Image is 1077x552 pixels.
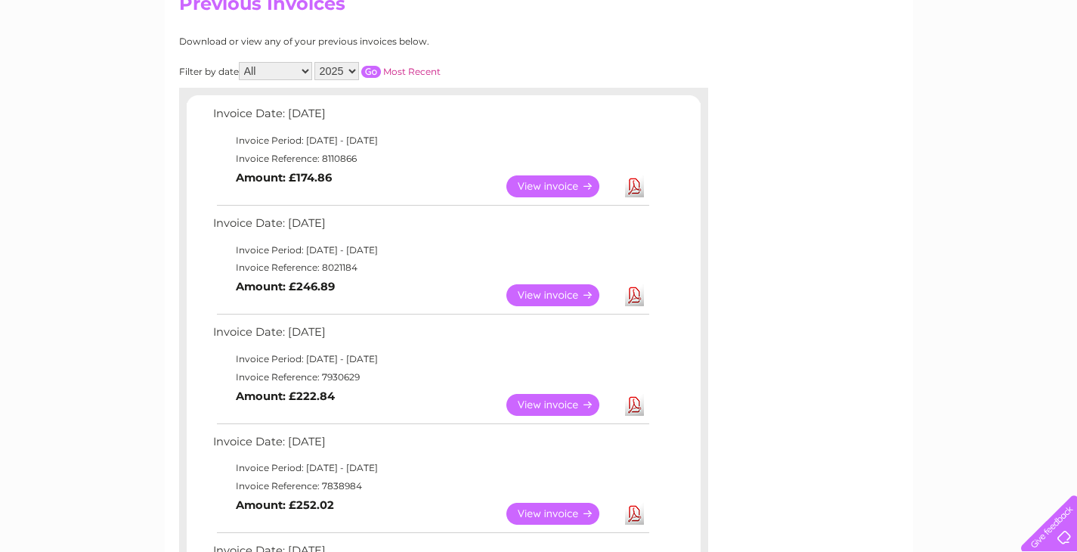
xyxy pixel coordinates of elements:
[976,64,1014,76] a: Contact
[209,104,651,132] td: Invoice Date: [DATE]
[506,284,617,306] a: View
[811,64,840,76] a: Water
[209,350,651,368] td: Invoice Period: [DATE] - [DATE]
[38,39,115,85] img: logo.png
[236,389,335,403] b: Amount: £222.84
[1028,64,1063,76] a: Log out
[891,64,936,76] a: Telecoms
[209,459,651,477] td: Invoice Period: [DATE] - [DATE]
[506,175,617,197] a: View
[209,477,651,495] td: Invoice Reference: 7838984
[945,64,967,76] a: Blog
[236,280,335,293] b: Amount: £246.89
[209,132,651,150] td: Invoice Period: [DATE] - [DATE]
[625,284,644,306] a: Download
[236,498,334,512] b: Amount: £252.02
[209,259,651,277] td: Invoice Reference: 8021184
[849,64,882,76] a: Energy
[209,150,651,168] td: Invoice Reference: 8110866
[209,213,651,241] td: Invoice Date: [DATE]
[506,394,617,416] a: View
[383,66,441,77] a: Most Recent
[209,241,651,259] td: Invoice Period: [DATE] - [DATE]
[625,175,644,197] a: Download
[182,8,896,73] div: Clear Business is a trading name of Verastar Limited (registered in [GEOGRAPHIC_DATA] No. 3667643...
[209,368,651,386] td: Invoice Reference: 7930629
[179,36,576,47] div: Download or view any of your previous invoices below.
[209,322,651,350] td: Invoice Date: [DATE]
[625,394,644,416] a: Download
[625,503,644,525] a: Download
[209,432,651,460] td: Invoice Date: [DATE]
[179,62,576,80] div: Filter by date
[236,171,332,185] b: Amount: £174.86
[792,8,896,26] a: 0333 014 3131
[506,503,617,525] a: View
